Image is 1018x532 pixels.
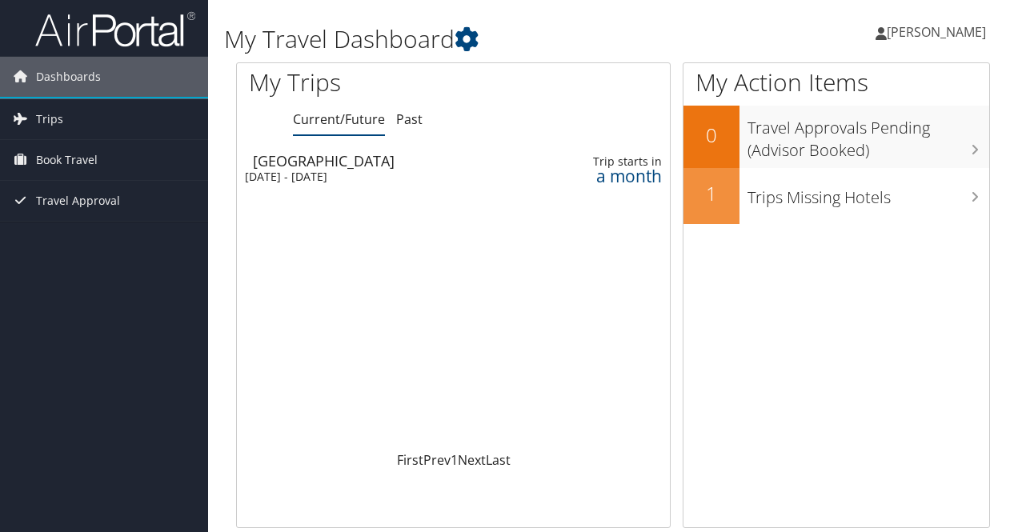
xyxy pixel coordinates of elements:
div: [DATE] - [DATE] [245,170,515,184]
a: Last [486,451,511,469]
div: Trip starts in [571,154,662,169]
a: 1 [451,451,458,469]
div: a month [571,169,662,183]
a: 1Trips Missing Hotels [683,168,989,224]
span: [PERSON_NAME] [887,23,986,41]
a: Prev [423,451,451,469]
a: Current/Future [293,110,385,128]
h1: My Action Items [683,66,989,99]
h3: Trips Missing Hotels [747,178,989,209]
div: [GEOGRAPHIC_DATA] [253,154,523,168]
span: Book Travel [36,140,98,180]
h1: My Trips [249,66,478,99]
a: 0Travel Approvals Pending (Advisor Booked) [683,106,989,167]
h1: My Travel Dashboard [224,22,743,56]
h3: Travel Approvals Pending (Advisor Booked) [747,109,989,162]
a: First [397,451,423,469]
span: Travel Approval [36,181,120,221]
h2: 1 [683,180,739,207]
span: Dashboards [36,57,101,97]
a: [PERSON_NAME] [876,8,1002,56]
img: airportal-logo.png [35,10,195,48]
a: Next [458,451,486,469]
h2: 0 [683,122,739,149]
span: Trips [36,99,63,139]
a: Past [396,110,423,128]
